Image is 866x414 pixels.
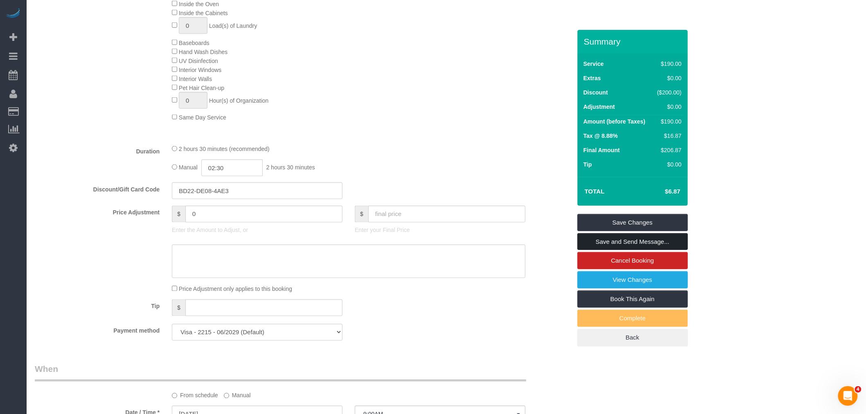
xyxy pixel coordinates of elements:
[209,97,269,104] span: Hour(s) of Organization
[355,226,525,234] p: Enter your Final Price
[838,386,858,406] iframe: Intercom live chat
[577,252,688,269] a: Cancel Booking
[179,85,224,91] span: Pet Hair Clean-up
[577,271,688,288] a: View Changes
[179,40,210,46] span: Baseboards
[655,132,682,140] div: $16.87
[584,60,604,68] label: Service
[179,67,221,73] span: Interior Windows
[584,132,618,140] label: Tax @ 8.88%
[584,146,620,154] label: Final Amount
[224,393,229,398] input: Manual
[172,389,218,400] label: From schedule
[179,146,270,153] span: 2 hours 30 minutes (recommended)
[5,8,21,20] img: Automaid Logo
[179,1,219,7] span: Inside the Oven
[179,58,218,64] span: UV Disinfection
[655,146,682,154] div: $206.87
[355,206,368,223] span: $
[172,393,177,398] input: From schedule
[179,114,226,121] span: Same Day Service
[655,117,682,126] div: $190.00
[584,88,608,97] label: Discount
[29,299,166,310] label: Tip
[224,389,251,400] label: Manual
[577,290,688,308] a: Book This Again
[585,188,605,195] strong: Total
[584,117,645,126] label: Amount (before Taxes)
[172,299,185,316] span: $
[266,164,315,171] span: 2 hours 30 minutes
[368,206,525,223] input: final price
[35,363,526,382] legend: When
[655,103,682,111] div: $0.00
[172,206,185,223] span: $
[584,37,684,46] h3: Summary
[172,226,343,234] p: Enter the Amount to Adjust, or
[584,103,615,111] label: Adjustment
[179,286,292,292] span: Price Adjustment only applies to this booking
[179,164,198,171] span: Manual
[179,76,212,82] span: Interior Walls
[577,233,688,250] a: Save and Send Message...
[655,88,682,97] div: ($200.00)
[209,22,257,29] span: Load(s) of Laundry
[179,10,228,16] span: Inside the Cabinets
[655,60,682,68] div: $190.00
[29,206,166,217] label: Price Adjustment
[29,182,166,193] label: Discount/Gift Card Code
[855,386,861,393] span: 4
[584,74,601,82] label: Extras
[584,160,592,169] label: Tip
[577,214,688,231] a: Save Changes
[655,160,682,169] div: $0.00
[577,329,688,346] a: Back
[29,324,166,335] label: Payment method
[640,188,680,195] h4: $6.87
[655,74,682,82] div: $0.00
[179,49,228,55] span: Hand Wash Dishes
[29,144,166,155] label: Duration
